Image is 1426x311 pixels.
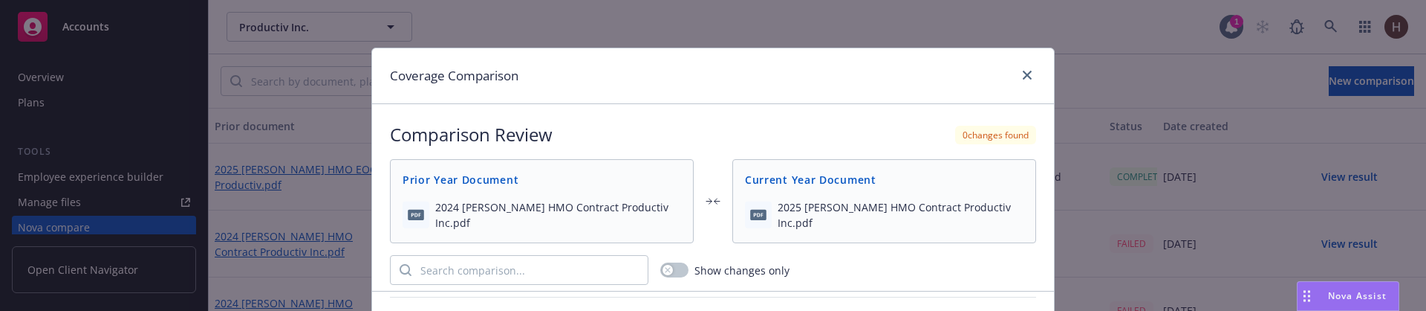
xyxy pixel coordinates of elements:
[778,199,1023,231] span: 2025 [PERSON_NAME] HMO Contract Productiv Inc.pdf
[1298,282,1316,310] div: Drag to move
[400,264,411,276] svg: Search
[1018,66,1036,84] a: close
[403,172,681,187] span: Prior Year Document
[390,66,518,86] h1: Coverage Comparison
[955,126,1036,144] div: 0 changes found
[694,263,789,278] span: Show changes only
[411,256,648,284] input: Search comparison...
[1328,289,1387,302] span: Nova Assist
[1297,281,1399,311] button: Nova Assist
[390,122,553,147] h2: Comparison Review
[435,199,681,231] span: 2024 [PERSON_NAME] HMO Contract Productiv Inc.pdf
[745,172,1023,187] span: Current Year Document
